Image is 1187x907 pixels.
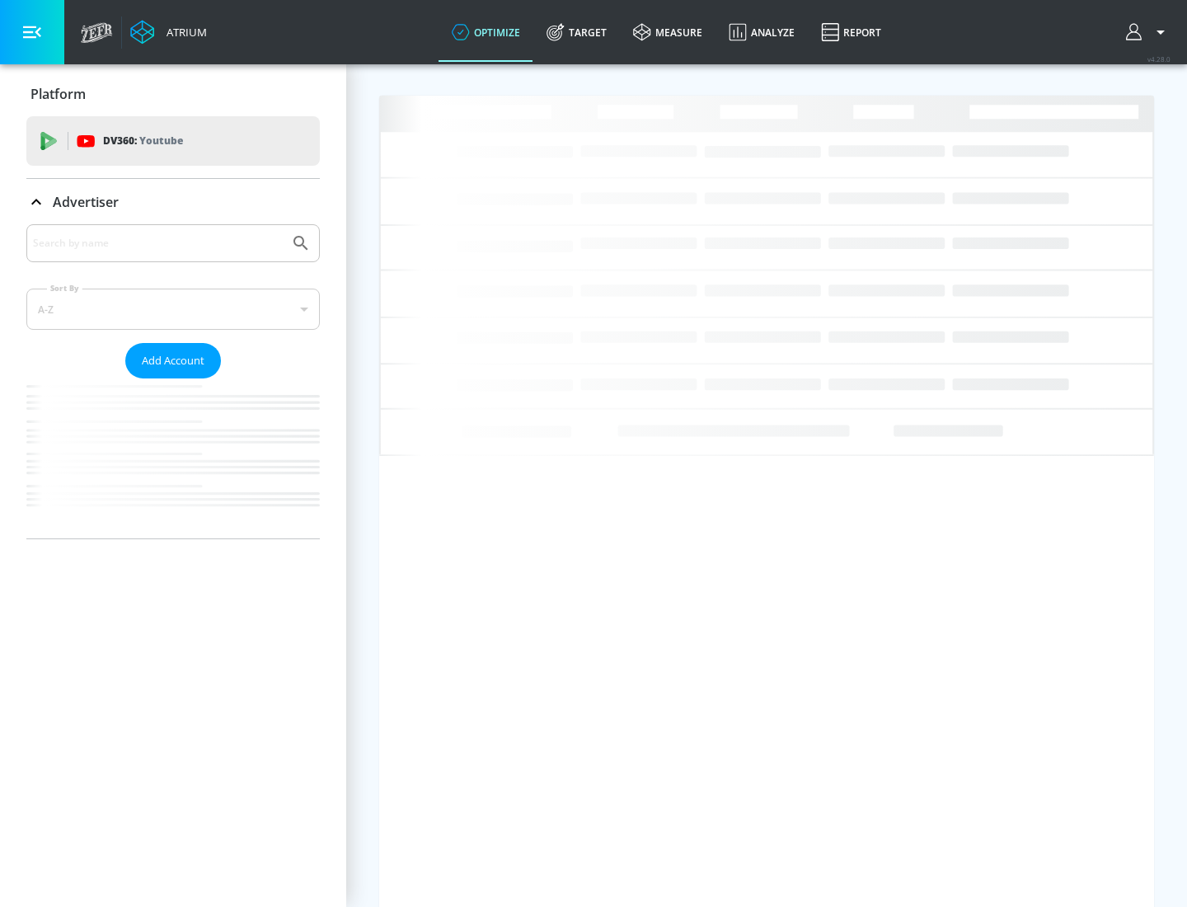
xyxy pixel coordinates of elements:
p: Platform [30,85,86,103]
a: Report [808,2,894,62]
div: DV360: Youtube [26,116,320,166]
button: Add Account [125,343,221,378]
span: Add Account [142,351,204,370]
div: Advertiser [26,224,320,538]
a: optimize [439,2,533,62]
div: Advertiser [26,179,320,225]
nav: list of Advertiser [26,378,320,538]
span: v 4.28.0 [1147,54,1171,63]
a: Analyze [715,2,808,62]
p: Advertiser [53,193,119,211]
a: Atrium [130,20,207,45]
p: DV360: [103,132,183,150]
div: A-Z [26,289,320,330]
p: Youtube [139,132,183,149]
div: Platform [26,71,320,117]
input: Search by name [33,233,283,254]
a: measure [620,2,715,62]
a: Target [533,2,620,62]
label: Sort By [47,283,82,294]
div: Atrium [160,25,207,40]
